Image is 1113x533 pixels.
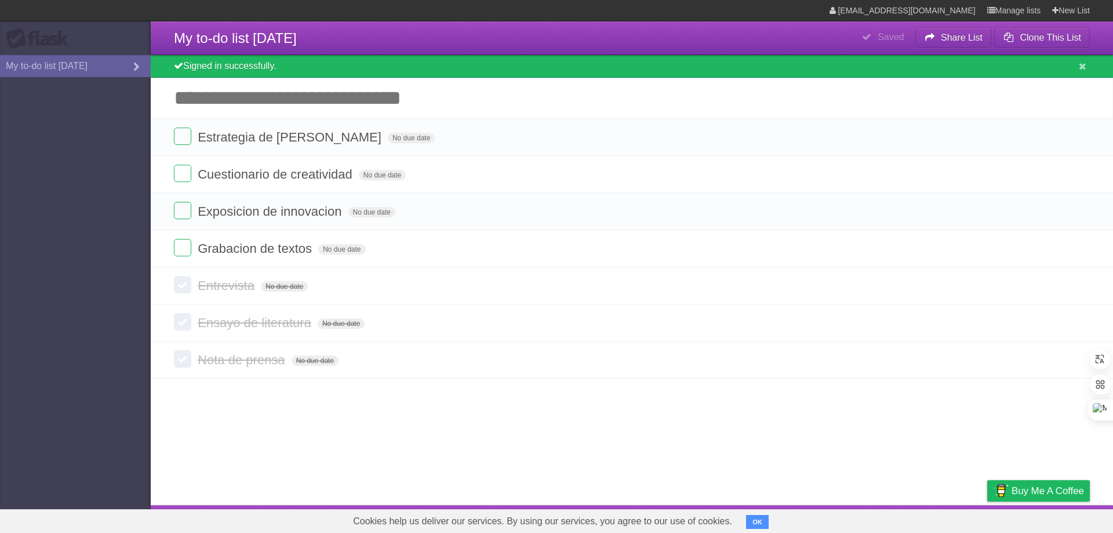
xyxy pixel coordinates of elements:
span: No due date [359,170,406,180]
label: Done [174,313,191,331]
span: Estrategia de [PERSON_NAME] [198,130,384,144]
span: Exposicion de innovacion [198,204,344,219]
button: OK [746,515,769,529]
a: Suggest a feature [1017,508,1090,530]
button: Clone This List [994,27,1090,48]
span: No due date [388,133,435,143]
img: Buy me a coffee [993,481,1009,501]
b: Clone This List [1020,32,1081,42]
div: Flask [6,28,75,49]
button: Share List [915,27,992,48]
span: My to-do list [DATE] [174,30,297,46]
label: Done [174,202,191,219]
span: No due date [318,318,365,329]
span: Cuestionario de creatividad [198,167,355,182]
b: Saved [878,32,904,42]
div: Signed in successfully. [151,55,1113,78]
span: Nota de prensa [198,353,288,367]
a: Terms [933,508,958,530]
span: No due date [261,281,308,292]
label: Done [174,239,191,256]
b: Share List [941,32,983,42]
label: Done [174,350,191,368]
span: No due date [348,207,395,217]
span: No due date [318,244,365,255]
span: Cookies help us deliver our services. By using our services, you agree to our use of cookies. [341,510,744,533]
label: Done [174,165,191,182]
span: Grabacion de textos [198,241,315,256]
span: No due date [292,356,339,366]
label: Done [174,128,191,145]
a: About [833,508,857,530]
label: Done [174,276,191,293]
a: Buy me a coffee [987,480,1090,502]
a: Developers [871,508,918,530]
span: Buy me a coffee [1012,481,1084,501]
a: Privacy [972,508,1002,530]
span: Entrevista [198,278,257,293]
span: Ensayo de literatura [198,316,314,330]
